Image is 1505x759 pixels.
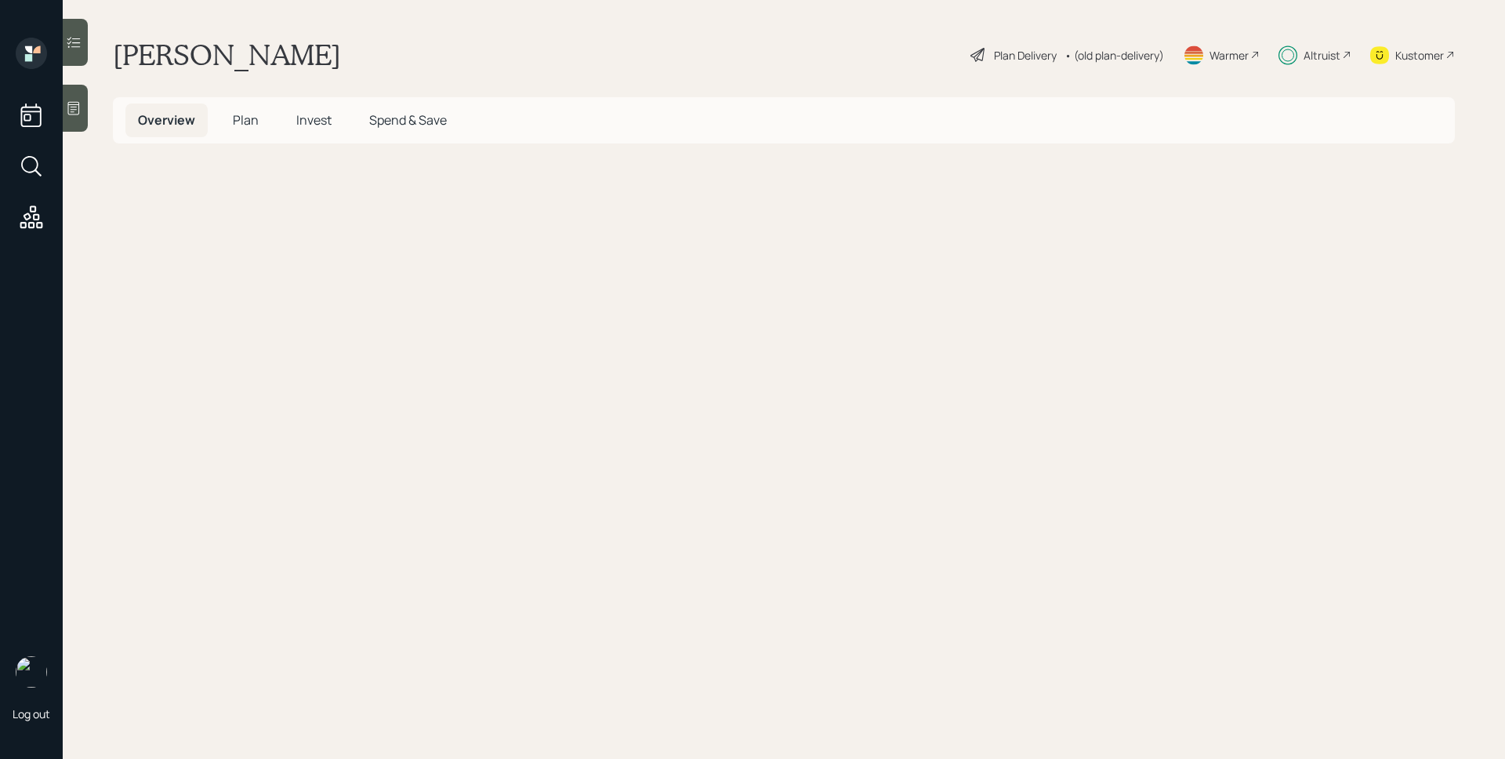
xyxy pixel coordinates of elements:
div: • (old plan-delivery) [1064,47,1164,64]
div: Altruist [1304,47,1340,64]
span: Invest [296,111,332,129]
div: Plan Delivery [994,47,1057,64]
div: Warmer [1209,47,1249,64]
span: Overview [138,111,195,129]
span: Spend & Save [369,111,447,129]
div: Log out [13,706,50,721]
img: james-distasi-headshot.png [16,656,47,688]
span: Plan [233,111,259,129]
div: Kustomer [1395,47,1444,64]
h1: [PERSON_NAME] [113,38,341,72]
